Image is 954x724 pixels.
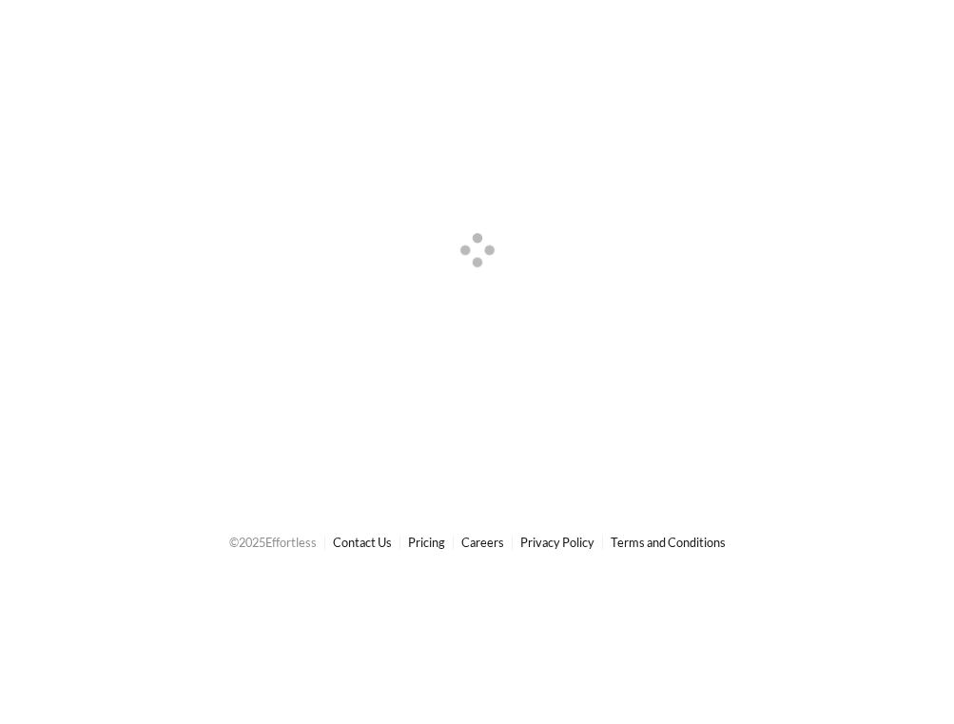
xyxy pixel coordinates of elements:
[229,535,317,550] span: © 2025 Effortless
[333,535,392,550] a: Contact Us
[461,535,504,550] a: Careers
[408,535,445,550] a: Pricing
[611,535,726,550] a: Terms and Conditions
[520,535,594,550] a: Privacy Policy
